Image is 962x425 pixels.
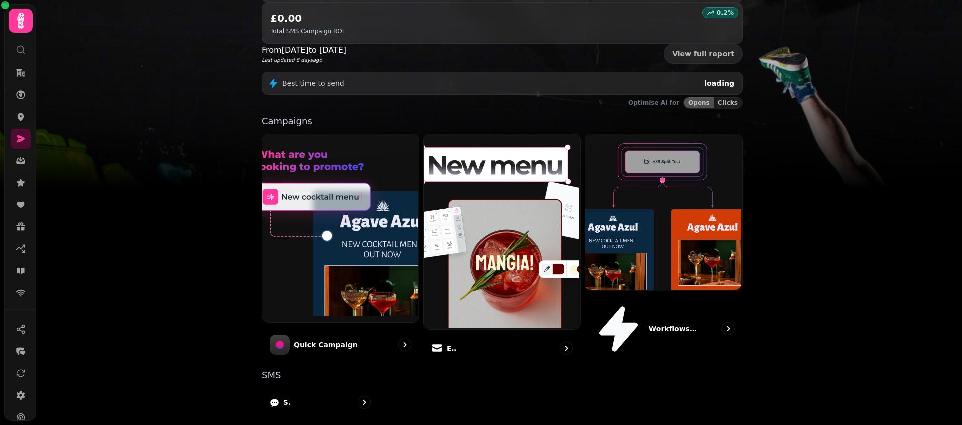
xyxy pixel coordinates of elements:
p: Email [447,343,457,353]
p: Total SMS Campaign ROI [270,27,344,35]
p: Best time to send [282,78,344,88]
p: Workflows (coming soon) [649,324,699,334]
p: Last updated 8 days ago [262,56,346,64]
img: Quick Campaign [261,133,418,321]
svg: go to [400,340,410,350]
a: Quick CampaignQuick Campaign [262,134,419,363]
h2: £0.00 [270,11,344,25]
p: From [DATE] to [DATE] [262,44,346,56]
img: Workflows (coming soon) [584,133,741,290]
svg: go to [723,324,733,334]
svg: go to [561,343,571,353]
svg: go to [359,397,369,407]
a: EmailEmail [423,134,581,363]
p: 0.2 % [717,9,734,17]
p: Optimise AI for [628,99,679,107]
button: Opens [684,97,714,108]
span: loading [704,79,734,87]
span: Clicks [718,100,738,106]
button: Clicks [714,97,742,108]
p: Campaigns [262,117,743,126]
p: Quick Campaign [294,340,358,350]
img: Email [423,133,580,328]
p: SMS [283,397,291,407]
a: Workflows (coming soon)Workflows (coming soon) [585,134,743,363]
p: SMS [262,371,743,380]
span: Opens [688,100,710,106]
a: SMS [262,388,379,417]
a: View full report [664,44,743,64]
